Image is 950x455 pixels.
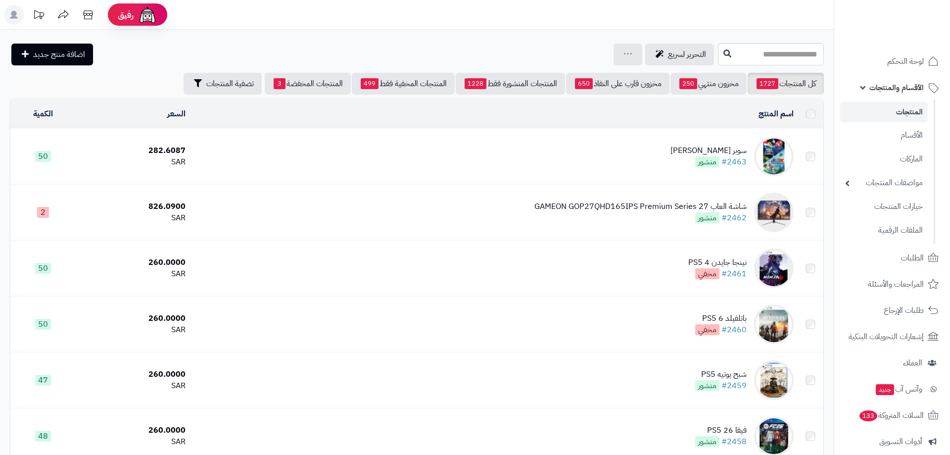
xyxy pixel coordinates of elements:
a: #2459 [721,380,747,392]
div: 260.0000 [80,369,186,380]
span: طلبات الإرجاع [884,303,924,317]
a: كل المنتجات1727 [748,73,824,95]
a: الأقسام [840,125,928,146]
span: 133 [859,410,878,421]
a: التحرير لسريع [645,44,714,65]
span: الأقسام والمنتجات [869,81,924,95]
a: لوحة التحكم [840,50,944,73]
span: 50 [35,319,51,330]
span: السلات المتروكة [858,408,924,422]
a: أدوات التسويق [840,430,944,454]
div: 282.6087 [80,145,186,156]
span: إشعارات التحويلات البنكية [849,330,924,344]
span: 250 [679,78,697,89]
span: جديد [876,384,894,395]
button: تصفية المنتجات [184,73,262,95]
a: #2460 [721,324,747,336]
span: العملاء [903,356,922,370]
span: 3 [274,78,285,89]
div: SAR [80,268,186,280]
img: ai-face.png [138,5,157,25]
span: 50 [35,263,51,274]
div: 260.0000 [80,425,186,436]
a: المنتجات [840,102,928,122]
div: سوبر [PERSON_NAME] [670,145,747,156]
img: شبح يوتيه PS5 [754,360,794,400]
span: منشور [695,212,719,223]
a: طلبات الإرجاع [840,299,944,322]
span: المراجعات والأسئلة [868,277,924,291]
span: 47 [35,375,51,386]
a: الكمية [33,108,53,120]
a: الطلبات [840,246,944,270]
span: أدوات التسويق [879,435,922,449]
span: 2 [37,207,49,218]
div: فيفا 26 PS5 [695,425,747,436]
span: منشور [695,380,719,391]
span: 50 [35,151,51,162]
div: SAR [80,380,186,392]
img: باتلفيلد 6 PS5 [754,304,794,344]
img: logo-2.png [883,24,941,45]
div: SAR [80,212,186,224]
a: مخزون قارب على النفاذ650 [566,73,669,95]
a: إشعارات التحويلات البنكية [840,325,944,349]
a: المنتجات المخفية فقط499 [352,73,455,95]
div: SAR [80,324,186,336]
span: لوحة التحكم [887,54,924,68]
span: منشور [695,436,719,447]
img: نينجا جايدن 4 PS5 [754,249,794,288]
span: الطلبات [901,251,924,265]
div: شاشة العاب GAMEON GOP27QHD165IPS Premium Series 27 [534,201,747,212]
div: SAR [80,156,186,168]
a: السعر [167,108,186,120]
span: تصفية المنتجات [206,78,254,90]
a: العملاء [840,351,944,375]
div: نينجا جايدن 4 PS5 [688,257,747,268]
a: المراجعات والأسئلة [840,272,944,296]
a: تحديثات المنصة [26,5,51,27]
a: المنتجات المنشورة فقط1228 [456,73,565,95]
div: باتلفيلد 6 PS5 [695,313,747,324]
span: 1228 [465,78,486,89]
a: اسم المنتج [759,108,794,120]
a: #2458 [721,436,747,448]
div: شبح يوتيه PS5 [695,369,747,380]
a: خيارات المنتجات [840,196,928,217]
span: 499 [361,78,379,89]
span: مخفي [695,324,719,335]
a: #2461 [721,268,747,280]
a: السلات المتروكة133 [840,404,944,427]
span: اضافة منتج جديد [33,49,85,60]
a: وآتس آبجديد [840,377,944,401]
img: شاشة العاب GAMEON GOP27QHD165IPS Premium Series 27 [754,193,794,232]
a: #2463 [721,156,747,168]
span: 650 [575,78,593,89]
span: 1727 [757,78,778,89]
a: الملفات الرقمية [840,220,928,241]
a: مواصفات المنتجات [840,172,928,194]
span: وآتس آب [875,382,922,396]
a: اضافة منتج جديد [11,44,93,65]
a: #2462 [721,212,747,224]
a: المنتجات المخفضة3 [265,73,351,95]
img: سوبر ماريو جالاكس نيتندو سويتش [754,137,794,176]
a: مخزون منتهي250 [670,73,747,95]
div: 260.0000 [80,313,186,324]
span: 48 [35,431,51,442]
span: منشور [695,156,719,167]
span: مخفي [695,268,719,279]
a: الماركات [840,149,928,170]
div: SAR [80,436,186,448]
span: رفيق [118,9,134,21]
span: التحرير لسريع [668,49,706,60]
div: 826.0900 [80,201,186,212]
div: 260.0000 [80,257,186,268]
